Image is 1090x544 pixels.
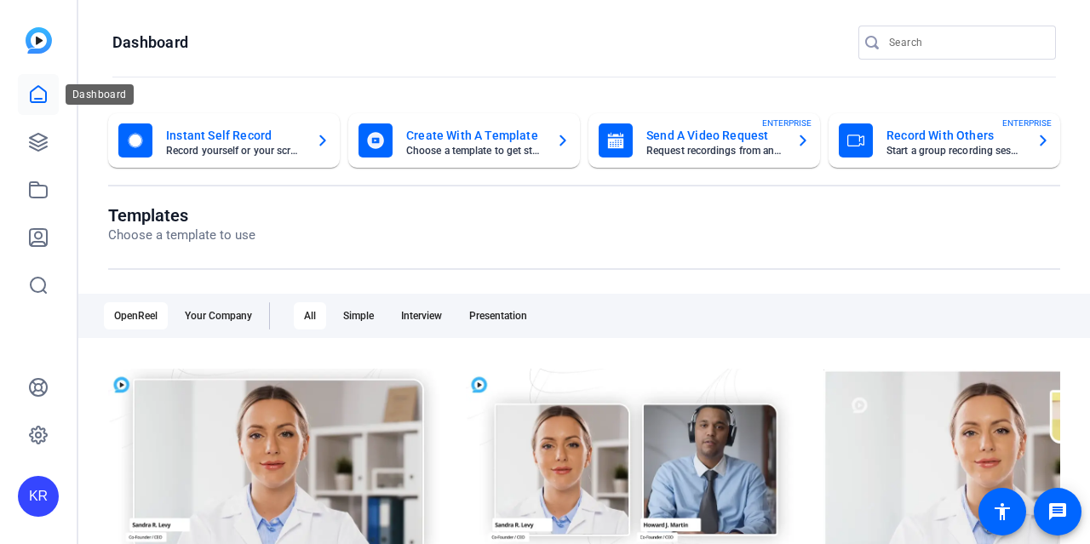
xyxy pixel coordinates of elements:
mat-card-subtitle: Start a group recording session [886,146,1023,156]
button: Send A Video RequestRequest recordings from anyone, anywhereENTERPRISE [588,113,820,168]
h1: Dashboard [112,32,188,53]
mat-card-title: Send A Video Request [646,125,783,146]
div: KR [18,476,59,517]
mat-card-title: Instant Self Record [166,125,302,146]
button: Instant Self RecordRecord yourself or your screen [108,113,340,168]
button: Create With A TemplateChoose a template to get started [348,113,580,168]
span: ENTERPRISE [1002,117,1052,129]
div: Dashboard [66,84,134,105]
img: blue-gradient.svg [26,27,52,54]
mat-card-subtitle: Request recordings from anyone, anywhere [646,146,783,156]
button: Record With OthersStart a group recording sessionENTERPRISE [829,113,1060,168]
h1: Templates [108,205,255,226]
input: Search [889,32,1042,53]
div: Simple [333,302,384,329]
mat-card-title: Record With Others [886,125,1023,146]
p: Choose a template to use [108,226,255,245]
div: Your Company [175,302,262,329]
mat-icon: message [1047,501,1068,522]
div: All [294,302,326,329]
mat-card-subtitle: Record yourself or your screen [166,146,302,156]
mat-icon: accessibility [992,501,1013,522]
div: Presentation [459,302,537,329]
div: OpenReel [104,302,168,329]
div: Interview [391,302,452,329]
mat-card-title: Create With A Template [406,125,542,146]
mat-card-subtitle: Choose a template to get started [406,146,542,156]
span: ENTERPRISE [762,117,812,129]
